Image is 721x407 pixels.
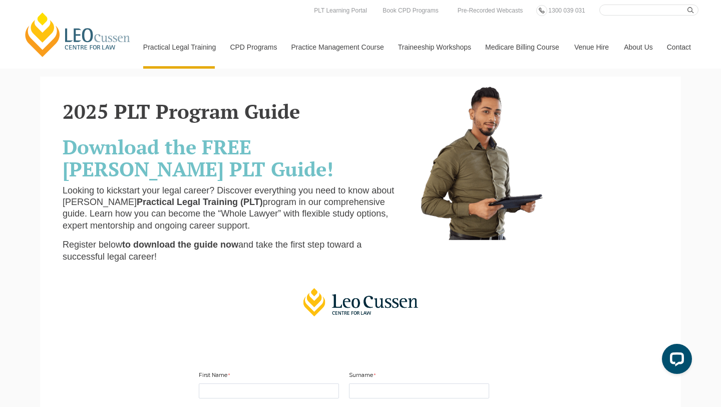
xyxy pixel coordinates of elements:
[63,185,394,207] span: Looking to kickstart your legal career? Discover everything you need to know about [PERSON_NAME]
[380,5,441,16] a: Book CPD Programs
[349,371,378,381] label: Surname
[391,26,478,69] a: Traineeship Workshops
[654,340,696,382] iframe: LiveChat chat widget
[349,383,489,398] input: Surname
[455,5,526,16] a: Pre-Recorded Webcasts
[567,26,616,69] a: Venue Hire
[23,11,133,58] a: [PERSON_NAME] Centre for Law
[546,5,587,16] a: 1300 039 031
[284,26,391,69] a: Practice Management Course
[63,100,404,122] h1: 2025 PLT Program Guide
[63,133,333,182] strong: Download the FREE [PERSON_NAME] PLT Guide!
[659,26,698,69] a: Contact
[478,26,567,69] a: Medicare Billing Course
[222,26,283,69] a: CPD Programs
[63,240,362,261] span: and take the first step toward a successful legal career!
[136,26,223,69] a: Practical Legal Training
[63,197,388,231] span: program in our comprehensive guide. Learn how you can become the “Whole Lawyer” with flexible stu...
[137,197,263,207] span: Practical Legal Training (PLT)
[548,7,585,14] span: 1300 039 031
[199,383,339,398] input: First Name
[199,371,232,381] label: First Name
[63,240,122,250] span: Register below
[122,240,238,250] span: to download the guide now
[616,26,659,69] a: About Us
[311,5,370,16] a: PLT Learning Portal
